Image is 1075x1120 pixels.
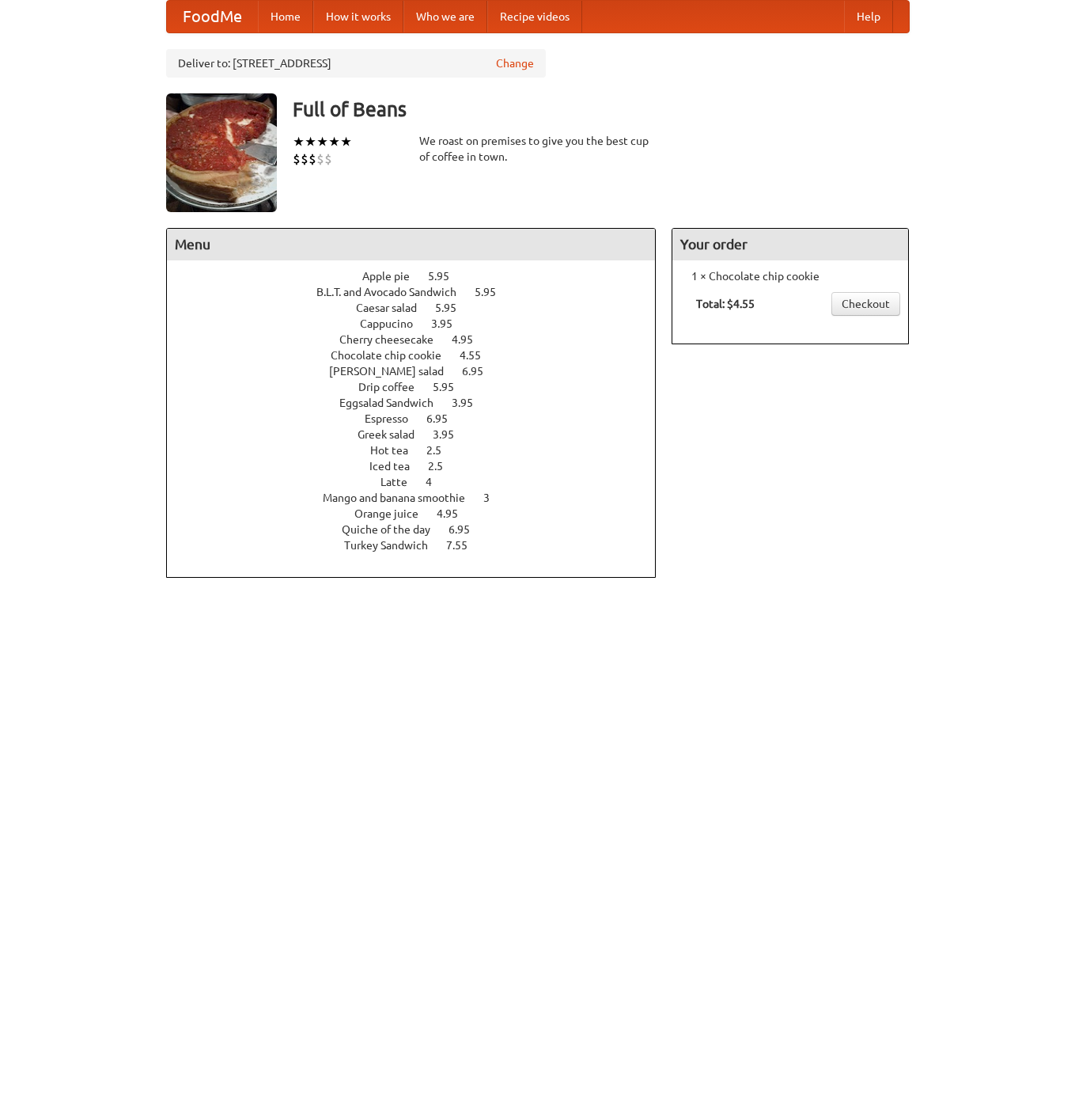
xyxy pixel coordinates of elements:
[166,49,546,78] div: Deliver to: [STREET_ADDRESS]
[342,523,499,536] a: Quiche of the day 6.95
[358,428,483,441] a: Greek salad 3.95
[680,268,900,284] li: 1 × Chocolate chip cookie
[344,539,497,552] a: Turkey Sandwich 7.55
[331,349,457,362] span: Chocolate chip cookie
[433,381,470,393] span: 5.95
[365,412,424,425] span: Espresso
[293,133,305,150] li: ★
[475,286,512,298] span: 5.95
[426,444,457,457] span: 2.5
[431,317,468,330] span: 3.95
[340,133,352,150] li: ★
[356,302,433,314] span: Caesar salad
[437,507,474,520] span: 4.95
[365,412,477,425] a: Espresso 6.95
[462,365,499,378] span: 6.95
[293,150,301,168] li: $
[358,381,430,393] span: Drip coffee
[358,428,430,441] span: Greek salad
[258,1,313,32] a: Home
[354,507,487,520] a: Orange juice 4.95
[369,460,472,473] a: Iced tea 2.5
[360,317,429,330] span: Cappucino
[354,507,434,520] span: Orange juice
[426,412,464,425] span: 6.95
[344,539,444,552] span: Turkey Sandwich
[316,150,324,168] li: $
[428,270,465,283] span: 5.95
[324,150,332,168] li: $
[696,298,755,310] b: Total: $4.55
[313,1,403,32] a: How it works
[496,55,534,71] a: Change
[323,492,481,504] span: Mango and banana smoothie
[452,397,489,409] span: 3.95
[362,270,426,283] span: Apple pie
[380,476,461,488] a: Latte 4
[360,317,482,330] a: Cappucino 3.95
[419,133,657,165] div: We roast on premises to give you the best cup of coffee in town.
[342,523,446,536] span: Quiche of the day
[369,460,426,473] span: Iced tea
[329,365,513,378] a: [PERSON_NAME] salad 6.95
[167,1,258,32] a: FoodMe
[426,476,448,488] span: 4
[446,539,483,552] span: 7.55
[316,286,472,298] span: B.L.T. and Avocado Sandwich
[370,444,471,457] a: Hot tea 2.5
[166,93,277,212] img: angular.jpg
[449,523,486,536] span: 6.95
[362,270,479,283] a: Apple pie 5.95
[339,333,502,346] a: Cherry cheesecake 4.95
[305,133,316,150] li: ★
[370,444,424,457] span: Hot tea
[672,229,908,260] h4: Your order
[433,428,470,441] span: 3.95
[331,349,510,362] a: Chocolate chip cookie 4.55
[339,397,449,409] span: Eggsalad Sandwich
[301,150,308,168] li: $
[308,150,316,168] li: $
[452,333,489,346] span: 4.95
[328,133,340,150] li: ★
[403,1,487,32] a: Who we are
[435,302,472,314] span: 5.95
[339,333,449,346] span: Cherry cheesecake
[487,1,582,32] a: Recipe videos
[316,286,525,298] a: B.L.T. and Avocado Sandwich 5.95
[460,349,497,362] span: 4.55
[358,381,483,393] a: Drip coffee 5.95
[293,93,910,125] h3: Full of Beans
[167,229,656,260] h4: Menu
[428,460,459,473] span: 2.5
[356,302,486,314] a: Caesar salad 5.95
[339,397,502,409] a: Eggsalad Sandwich 3.95
[329,365,460,378] span: [PERSON_NAME] salad
[316,133,328,150] li: ★
[483,492,505,504] span: 3
[831,292,900,316] a: Checkout
[380,476,423,488] span: Latte
[844,1,893,32] a: Help
[323,492,519,504] a: Mango and banana smoothie 3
